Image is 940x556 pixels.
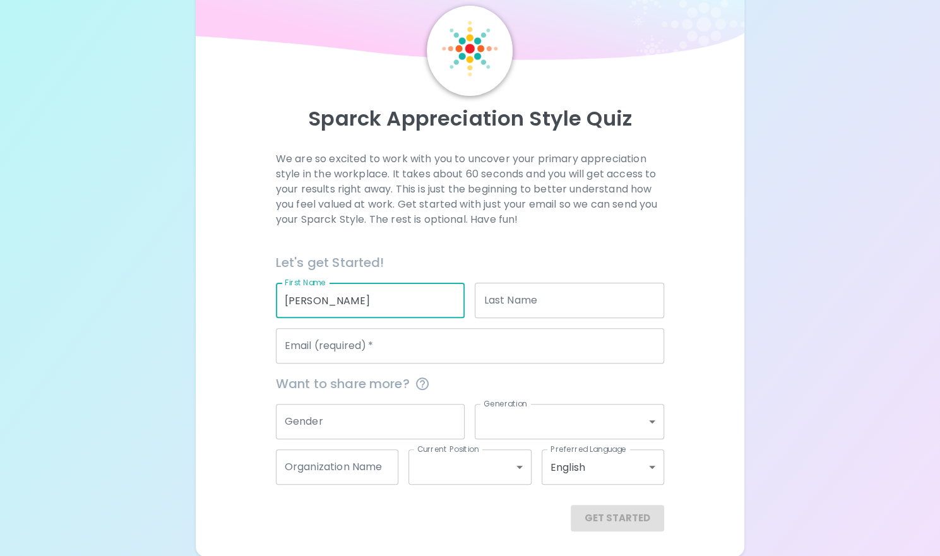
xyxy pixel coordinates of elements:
span: Want to share more? [276,374,664,394]
svg: This information is completely confidential and only used for aggregated appreciation studies at ... [415,376,430,391]
div: English [542,449,664,485]
h6: Let's get Started! [276,252,664,273]
label: Preferred Language [550,444,626,454]
label: Generation [484,398,527,409]
p: Sparck Appreciation Style Quiz [211,106,729,131]
label: First Name [285,277,326,288]
p: We are so excited to work with you to uncover your primary appreciation style in the workplace. I... [276,151,664,227]
img: Sparck Logo [442,21,497,76]
label: Current Position [417,444,479,454]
